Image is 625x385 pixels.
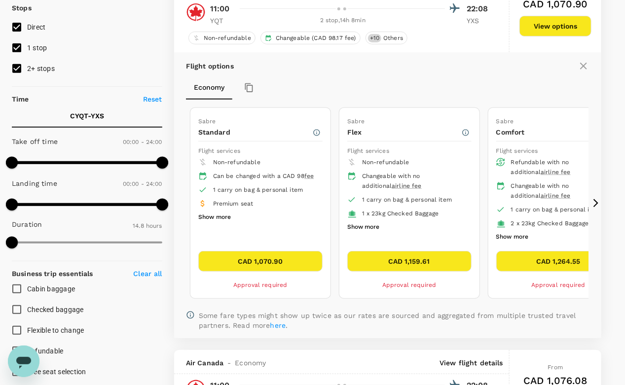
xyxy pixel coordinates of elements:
span: 1 x 23kg Checked Baggage [362,210,439,217]
span: airline fee [541,192,571,199]
span: 1 carry on bag & personal item [511,206,601,213]
span: Flight services [198,147,240,154]
p: Flex [347,127,461,137]
span: Sabre [496,118,514,125]
p: YXS [467,16,491,26]
p: Flight options [186,61,234,71]
div: Changeable (CAD 98.17 fee) [260,32,361,44]
a: here [270,321,286,329]
span: Flexible to change [27,326,84,334]
div: Can be changed with a CAD 98 [213,172,315,181]
span: Cabin baggage [27,285,75,293]
span: Sabre [347,118,365,125]
span: Flight services [496,147,538,154]
span: + 10 [368,34,381,42]
span: Economy [235,358,266,368]
span: 00:00 - 24:00 [123,180,162,187]
span: Changeable (CAD 98.17 fee) [272,34,360,42]
span: Non-refundable [362,159,409,166]
span: fee [304,173,314,179]
p: Some fare types might show up twice as our rates are sourced and aggregated from multiple trusted... [199,311,589,330]
p: CYQT - YXS [70,111,104,121]
span: 14.8 hours [133,222,162,229]
p: Landing time [12,178,57,188]
span: 00:00 - 24:00 [123,139,162,145]
button: CAD 1,070.90 [198,251,323,272]
p: Take off time [12,137,58,146]
button: Show more [198,211,231,224]
span: airline fee [392,182,422,189]
div: +10Others [366,32,407,44]
button: Economy [186,76,232,100]
span: 1 carry on bag & personal item [213,186,303,193]
button: CAD 1,264.55 [496,251,621,272]
span: Checked baggage [27,306,84,314]
span: 2 x 23kg Checked Baggage [511,220,589,227]
span: From [548,364,563,371]
iframe: Button to launch messaging window [8,346,39,377]
span: Free seat selection [27,368,86,376]
span: Premium seat [213,200,254,207]
p: 22:08 [467,3,491,15]
span: airline fee [541,169,571,175]
span: Approval required [382,281,437,288]
span: - [223,358,235,368]
span: 1 stop [27,44,47,52]
span: Approval required [531,281,586,288]
button: CAD 1,159.61 [347,251,472,272]
span: Direct [27,23,46,31]
button: View options [519,16,591,36]
span: Non-refundable [200,34,255,42]
p: Duration [12,219,42,229]
span: Refundable [27,347,64,355]
span: Non-refundable [213,159,260,166]
div: Refundable with no additional [511,158,613,177]
div: Changeable with no additional [362,172,464,191]
span: 2+ stops [27,65,55,72]
span: Flight services [347,147,389,154]
span: Sabre [198,118,216,125]
button: Show more [347,221,380,234]
strong: Business trip essentials [12,270,93,278]
div: Changeable with no additional [511,181,613,201]
img: AC [186,2,206,22]
p: Time [12,94,29,104]
p: Standard [198,127,312,137]
span: Approval required [233,281,288,288]
p: Clear all [133,269,162,279]
div: Non-refundable [188,32,256,44]
p: Comfort [496,127,610,137]
span: 1 carry on bag & personal item [362,196,452,203]
p: Reset [143,94,162,104]
p: YQT [210,16,235,26]
button: Show more [496,231,529,244]
p: 11:00 [210,3,230,15]
p: View flight details [440,358,503,368]
strong: Stops [12,4,32,12]
div: 2 stop , 14h 8min [241,16,445,26]
span: Air Canada [186,358,224,368]
span: Others [379,34,407,42]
